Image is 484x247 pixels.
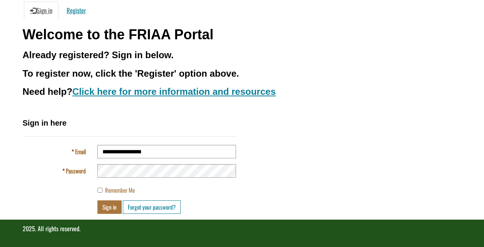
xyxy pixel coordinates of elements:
a: Click here for more information and resources [72,86,276,97]
span: . All rights reserved. [35,224,80,233]
h3: To register now, click the 'Register' option above. [23,69,462,79]
a: Sign in [24,2,59,19]
a: Forgot your password? [123,200,181,214]
span: Remember Me [105,186,135,194]
button: Sign in [97,200,122,214]
span: Sign in here [23,119,67,127]
h1: Welcome to the FRIAA Portal [23,27,462,42]
span: Password [66,166,86,175]
span: Email [75,147,86,156]
h3: Already registered? Sign in below. [23,50,462,60]
a: Register [60,2,92,19]
input: Remember Me [97,188,102,193]
p: 2025 [23,224,462,233]
h3: Need help? [23,87,462,97]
